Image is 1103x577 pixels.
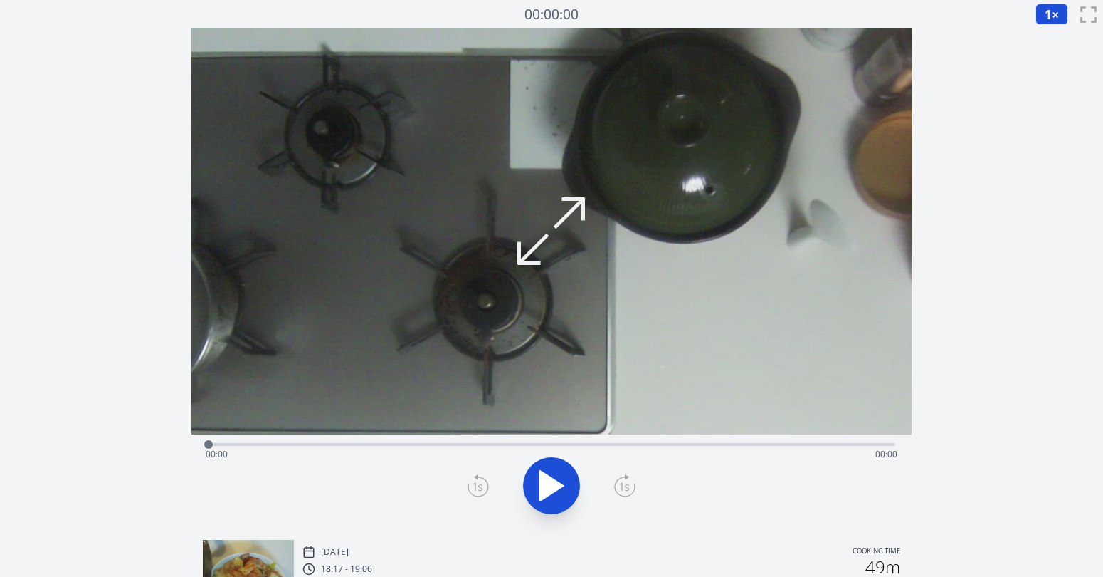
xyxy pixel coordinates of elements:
span: 1 [1045,6,1052,23]
p: [DATE] [321,546,349,558]
span: 00:00 [875,448,897,460]
button: 1× [1035,4,1068,25]
h2: 49m [865,558,900,576]
p: 18:17 - 19:06 [321,563,372,575]
p: Cooking time [853,546,900,558]
a: 00:00:00 [524,4,579,25]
